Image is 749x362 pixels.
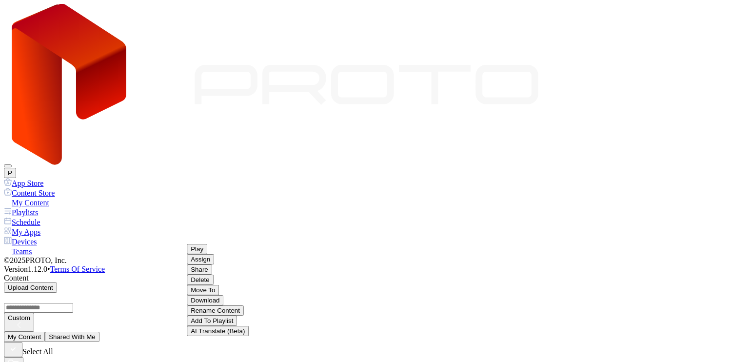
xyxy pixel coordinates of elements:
a: Playlists [4,207,745,217]
div: © 2025 PROTO, Inc. [4,256,745,265]
div: Upload Content [8,284,53,291]
div: Custom [8,314,30,322]
a: App Store [4,178,745,188]
a: My Content [4,198,745,207]
a: Schedule [4,217,745,227]
button: Download [187,295,223,305]
button: AI Translate (Beta) [187,326,249,336]
button: Share [187,264,212,275]
button: Rename Content [187,305,244,316]
button: My Content [4,332,45,342]
a: Content Store [4,188,745,198]
span: Select All [22,347,53,356]
a: Devices [4,237,745,246]
button: Upload Content [4,282,57,293]
button: Shared With Me [45,332,99,342]
button: Play [187,244,207,254]
button: Custom [4,313,34,332]
a: My Apps [4,227,745,237]
button: P [4,168,16,178]
span: Version 1.12.0 • [4,265,50,273]
button: Move To [187,285,219,295]
div: Content [4,274,745,282]
a: Terms Of Service [50,265,105,273]
a: Teams [4,246,745,256]
button: Assign [187,254,214,264]
button: Add To Playlist [187,316,237,326]
button: Delete [187,275,214,285]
